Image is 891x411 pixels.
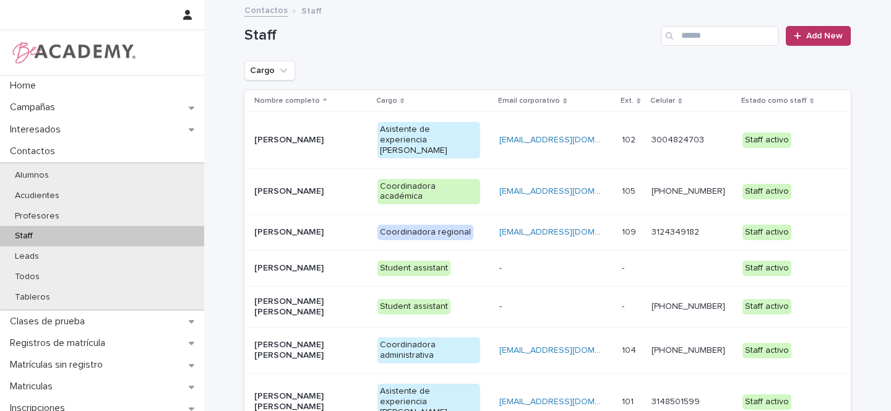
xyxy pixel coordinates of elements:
p: Interesados [5,124,71,136]
p: Campañas [5,102,65,113]
a: [EMAIL_ADDRESS][DOMAIN_NAME] [499,228,639,236]
div: Staff activo [742,343,791,358]
tr: [PERSON_NAME]Coordinadora regional[EMAIL_ADDRESS][DOMAIN_NAME] 109109 3124349182 Staff activo [244,215,851,251]
p: [PERSON_NAME] [254,135,358,145]
p: 104 [622,343,639,356]
p: Staff [5,231,43,241]
p: Contactos [5,145,65,157]
img: WPrjXfSUmiLcdUfaYY4Q [10,40,137,65]
p: - [499,299,504,312]
div: Staff activo [742,394,791,410]
p: [PERSON_NAME] [254,186,358,197]
a: [EMAIL_ADDRESS][DOMAIN_NAME] [499,346,639,355]
tr: [PERSON_NAME] [PERSON_NAME]Student assistant-- -- [PHONE_NUMBER] Staff activo [244,286,851,327]
div: Coordinadora regional [377,225,473,240]
p: Profesores [5,211,69,222]
div: Staff activo [742,132,791,148]
p: Home [5,80,46,92]
p: - [499,261,504,274]
div: Staff activo [742,299,791,314]
a: 3148501599 [652,397,700,406]
a: Add New [786,26,851,46]
p: [PERSON_NAME] [PERSON_NAME] [254,340,358,361]
p: 109 [622,225,639,238]
div: Asistente de experiencia [PERSON_NAME] [377,122,481,158]
div: Staff activo [742,225,791,240]
a: [EMAIL_ADDRESS][DOMAIN_NAME] [499,397,639,406]
p: Acudientes [5,191,69,201]
button: Cargo [244,61,295,80]
p: Alumnos [5,170,59,181]
div: Staff activo [742,261,791,276]
a: [PHONE_NUMBER] [652,346,725,355]
p: 105 [622,184,638,197]
p: Celular [650,94,675,108]
p: Registros de matrícula [5,337,115,349]
tr: [PERSON_NAME] [PERSON_NAME]Coordinadora administrativa[EMAIL_ADDRESS][DOMAIN_NAME] 104104 [PHONE_... [244,327,851,374]
p: 102 [622,132,638,145]
p: Nombre completo [254,94,320,108]
div: Coordinadora académica [377,179,481,205]
p: Email corporativo [498,94,560,108]
p: [PERSON_NAME] [254,227,358,238]
p: Cargo [376,94,397,108]
h1: Staff [244,27,656,45]
p: Tableros [5,292,60,303]
tr: [PERSON_NAME]Asistente de experiencia [PERSON_NAME][EMAIL_ADDRESS][DOMAIN_NAME] 102102 3004824703... [244,112,851,168]
p: - [622,261,627,274]
span: Add New [806,32,843,40]
p: Todos [5,272,49,282]
p: Matriculas [5,381,62,392]
input: Search [661,26,778,46]
p: [PERSON_NAME] [PERSON_NAME] [254,296,358,318]
a: [PHONE_NUMBER] [652,302,725,311]
a: 3124349182 [652,228,699,236]
div: Coordinadora administrativa [377,337,481,363]
a: 3004824703 [652,136,704,144]
div: Student assistant [377,299,450,314]
p: Clases de prueba [5,316,95,327]
p: Staff [301,3,322,17]
a: [PHONE_NUMBER] [652,187,725,196]
div: Staff activo [742,184,791,199]
p: Leads [5,251,49,262]
a: Contactos [244,2,288,17]
p: Ext. [621,94,634,108]
p: Estado como staff [741,94,807,108]
p: [PERSON_NAME] [254,263,358,274]
a: [EMAIL_ADDRESS][DOMAIN_NAME] [499,187,639,196]
div: Student assistant [377,261,450,276]
p: Matrículas sin registro [5,359,113,371]
tr: [PERSON_NAME]Student assistant-- -- Staff activo [244,250,851,286]
tr: [PERSON_NAME]Coordinadora académica[EMAIL_ADDRESS][DOMAIN_NAME] 105105 [PHONE_NUMBER] Staff activo [244,168,851,215]
a: [EMAIL_ADDRESS][DOMAIN_NAME] [499,136,639,144]
p: - [622,299,627,312]
p: 101 [622,394,636,407]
